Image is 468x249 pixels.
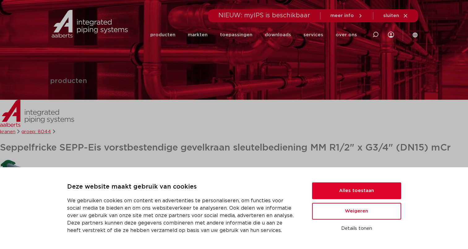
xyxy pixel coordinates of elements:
[312,182,401,199] button: Alles toestaan
[150,23,357,47] nav: Menu
[312,223,401,234] button: Details tonen
[67,182,297,192] p: Deze website maakt gebruik van cookies
[330,13,354,18] span: meer info
[150,23,175,47] a: producten
[336,23,357,47] a: over ons
[220,23,252,47] a: toepassingen
[383,13,408,19] a: sluiten
[265,23,291,47] a: downloads
[50,78,87,85] h1: producten
[188,23,208,47] a: markten
[67,197,297,234] p: We gebruiken cookies om content en advertenties te personaliseren, om functies voor social media ...
[388,28,394,41] div: my IPS
[312,203,401,220] button: Weigeren
[303,23,323,47] a: services
[383,13,399,18] span: sluiten
[21,129,51,134] a: groep: 8044
[218,12,310,19] span: NIEUW: myIPS is beschikbaar
[330,13,363,19] a: meer info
